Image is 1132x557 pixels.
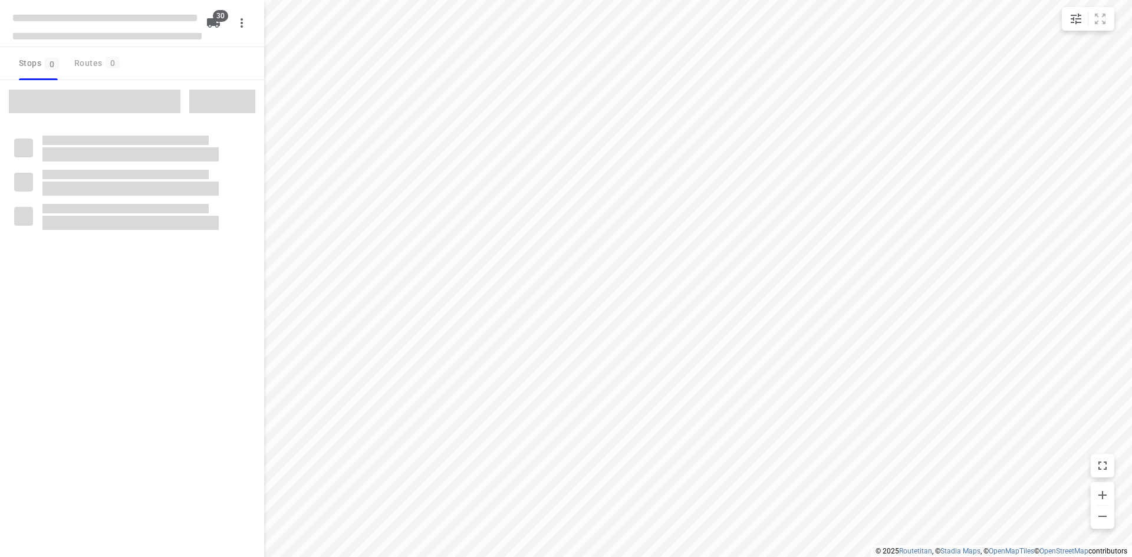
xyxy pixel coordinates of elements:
a: OpenStreetMap [1039,547,1088,555]
a: Routetitan [899,547,932,555]
li: © 2025 , © , © © contributors [876,547,1127,555]
a: OpenMapTiles [989,547,1034,555]
button: Map settings [1064,7,1088,31]
a: Stadia Maps [940,547,980,555]
div: small contained button group [1062,7,1114,31]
